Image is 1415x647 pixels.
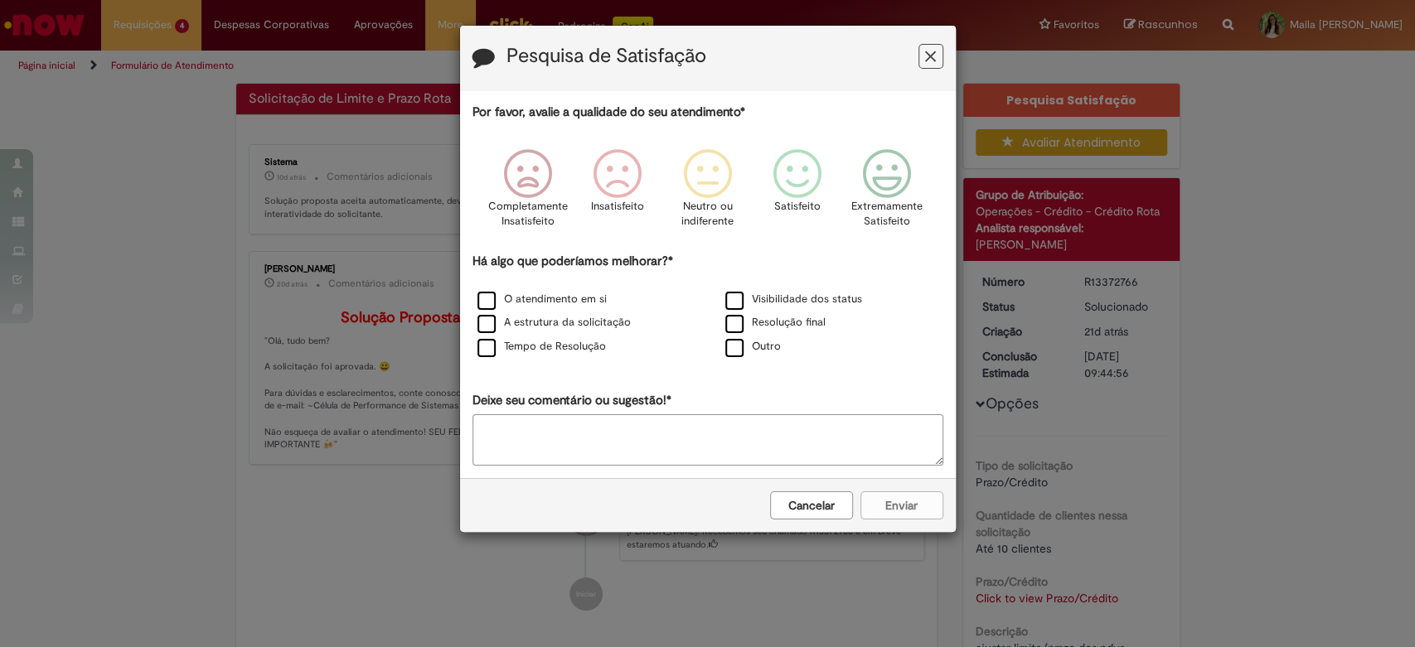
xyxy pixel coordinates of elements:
[488,199,568,229] p: Completamente Insatisfeito
[472,392,671,409] label: Deixe seu comentário ou sugestão!*
[725,292,862,307] label: Visibilidade dos status
[477,292,607,307] label: O atendimento em si
[591,199,644,215] p: Insatisfeito
[472,253,943,360] div: Há algo que poderíamos melhorar?*
[477,339,606,355] label: Tempo de Resolução
[506,46,706,67] label: Pesquisa de Satisfação
[486,137,570,250] div: Completamente Insatisfeito
[770,491,853,519] button: Cancelar
[725,315,826,331] label: Resolução final
[774,199,821,215] p: Satisfeito
[472,104,745,121] label: Por favor, avalie a qualidade do seu atendimento*
[755,137,840,250] div: Satisfeito
[725,339,781,355] label: Outro
[677,199,737,229] p: Neutro ou indiferente
[851,199,923,229] p: Extremamente Satisfeito
[575,137,660,250] div: Insatisfeito
[845,137,929,250] div: Extremamente Satisfeito
[477,315,631,331] label: A estrutura da solicitação
[665,137,749,250] div: Neutro ou indiferente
